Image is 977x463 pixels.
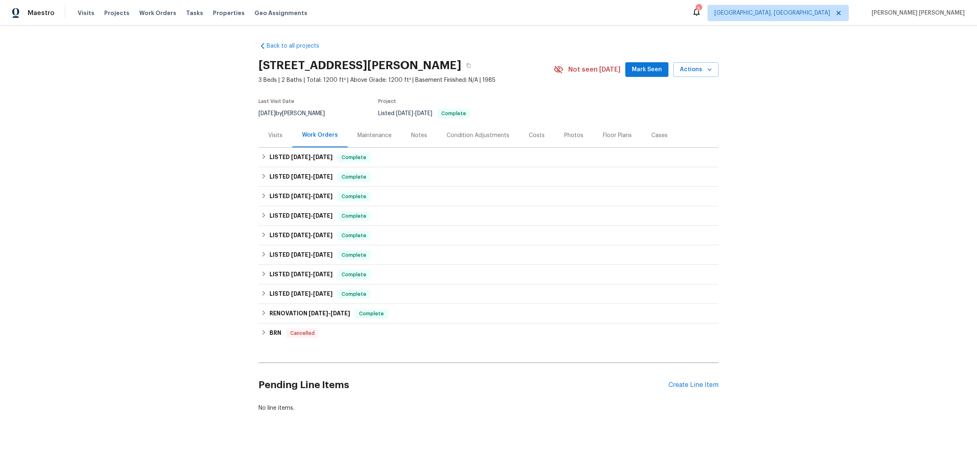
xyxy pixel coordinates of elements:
span: 3 Beds | 2 Baths | Total: 1200 ft² | Above Grade: 1200 ft² | Basement Finished: N/A | 1985 [258,76,554,84]
span: [DATE] [258,111,276,116]
div: LISTED [DATE]-[DATE]Complete [258,167,719,187]
h6: LISTED [269,192,333,201]
span: [DATE] [291,154,311,160]
a: Back to all projects [258,42,337,50]
div: LISTED [DATE]-[DATE]Complete [258,226,719,245]
span: Complete [338,173,370,181]
div: Costs [529,131,545,140]
h6: LISTED [269,270,333,280]
span: [DATE] [396,111,413,116]
span: Last Visit Date [258,99,294,104]
span: Complete [338,251,370,259]
span: Complete [356,310,387,318]
span: [DATE] [313,154,333,160]
h6: LISTED [269,250,333,260]
span: - [396,111,432,116]
div: LISTED [DATE]-[DATE]Complete [258,206,719,226]
div: Work Orders [302,131,338,139]
div: Photos [564,131,583,140]
h6: LISTED [269,231,333,240]
span: Complete [338,271,370,279]
div: Notes [411,131,427,140]
span: Complete [338,231,370,240]
div: 5 [696,5,701,13]
span: [DATE] [313,174,333,179]
h6: RENOVATION [269,309,350,319]
div: Visits [268,131,283,140]
h6: LISTED [269,289,333,299]
span: [DATE] [313,193,333,199]
span: Complete [338,153,370,162]
div: LISTED [DATE]-[DATE]Complete [258,284,719,304]
div: Floor Plans [603,131,632,140]
span: Maestro [28,9,55,17]
span: [DATE] [291,193,311,199]
div: by [PERSON_NAME] [258,109,335,118]
span: Complete [338,212,370,220]
span: [DATE] [313,271,333,277]
span: - [291,174,333,179]
span: [DATE] [291,174,311,179]
span: [DATE] [313,213,333,218]
span: [DATE] [291,291,311,297]
div: RENOVATION [DATE]-[DATE]Complete [258,304,719,323]
div: BRN Cancelled [258,323,719,343]
button: Copy Address [461,58,476,73]
div: LISTED [DATE]-[DATE]Complete [258,265,719,284]
span: Geo Assignments [254,9,307,17]
span: [DATE] [291,252,311,258]
span: - [291,291,333,297]
span: [DATE] [309,310,328,316]
h6: BRN [269,328,281,338]
span: Actions [680,65,712,75]
span: [DATE] [415,111,432,116]
span: Complete [338,290,370,298]
span: Properties [213,9,245,17]
h6: LISTED [269,153,333,162]
span: Cancelled [287,329,318,337]
span: [DATE] [313,252,333,258]
span: - [309,310,350,316]
h2: [STREET_ADDRESS][PERSON_NAME] [258,61,461,70]
div: Maintenance [357,131,392,140]
span: Not seen [DATE] [568,66,620,74]
button: Actions [673,62,719,77]
h2: Pending Line Items [258,366,668,404]
div: Create Line Item [668,381,719,389]
span: - [291,193,333,199]
span: Complete [438,111,469,116]
span: Tasks [186,10,203,16]
span: Work Orders [139,9,176,17]
span: - [291,232,333,238]
span: - [291,213,333,218]
span: Projects [104,9,129,17]
span: [DATE] [291,271,311,277]
span: Mark Seen [632,65,662,75]
div: LISTED [DATE]-[DATE]Complete [258,245,719,265]
span: [DATE] [313,291,333,297]
h6: LISTED [269,211,333,221]
span: [DATE] [313,232,333,238]
span: [PERSON_NAME] [PERSON_NAME] [868,9,965,17]
span: [DATE] [291,232,311,238]
span: - [291,154,333,160]
span: Listed [378,111,470,116]
span: [DATE] [291,213,311,218]
button: Mark Seen [625,62,668,77]
div: LISTED [DATE]-[DATE]Complete [258,187,719,206]
span: Project [378,99,396,104]
span: [GEOGRAPHIC_DATA], [GEOGRAPHIC_DATA] [714,9,830,17]
div: Condition Adjustments [447,131,509,140]
span: - [291,252,333,258]
h6: LISTED [269,172,333,182]
span: Visits [78,9,94,17]
div: Cases [651,131,668,140]
span: [DATE] [331,310,350,316]
div: No line items. [258,404,719,412]
span: Complete [338,192,370,201]
div: LISTED [DATE]-[DATE]Complete [258,148,719,167]
span: - [291,271,333,277]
